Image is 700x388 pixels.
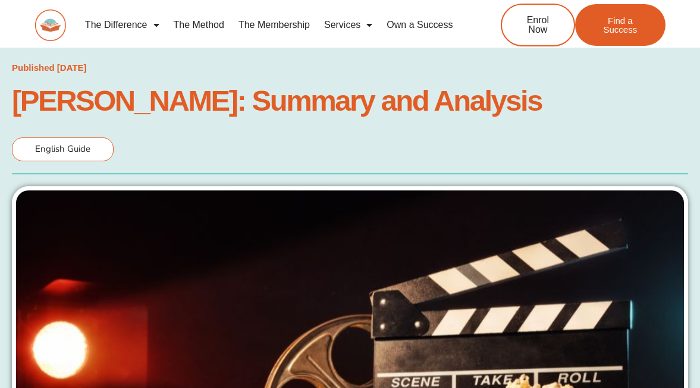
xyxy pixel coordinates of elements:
[501,4,575,46] a: Enrol Now
[35,143,90,155] span: English Guide
[520,15,556,35] span: Enrol Now
[593,16,648,34] span: Find a Success
[78,11,167,39] a: The Difference
[57,62,87,73] time: [DATE]
[12,87,688,114] h1: [PERSON_NAME]: Summary and Analysis
[317,11,379,39] a: Services
[12,62,55,73] span: Published
[12,60,87,76] a: Published [DATE]
[575,4,666,46] a: Find a Success
[231,11,317,39] a: The Membership
[167,11,231,39] a: The Method
[379,11,460,39] a: Own a Success
[78,11,464,39] nav: Menu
